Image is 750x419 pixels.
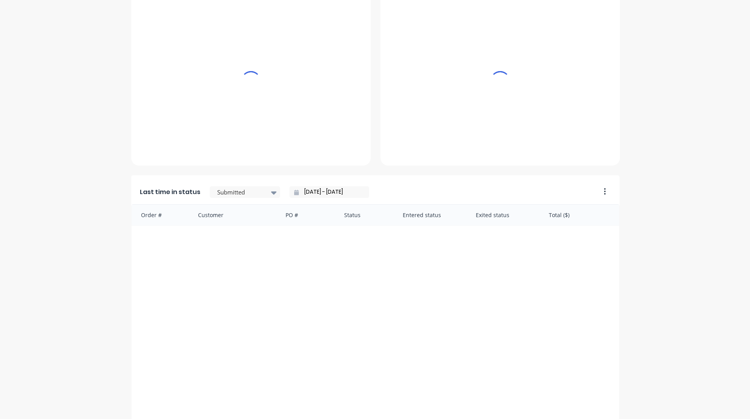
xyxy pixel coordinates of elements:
[278,205,336,225] div: PO #
[395,205,468,225] div: Entered status
[140,187,200,197] span: Last time in status
[299,186,366,198] input: Filter by date
[132,205,190,225] div: Order #
[468,205,541,225] div: Exited status
[190,205,278,225] div: Customer
[336,205,395,225] div: Status
[541,205,619,225] div: Total ($)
